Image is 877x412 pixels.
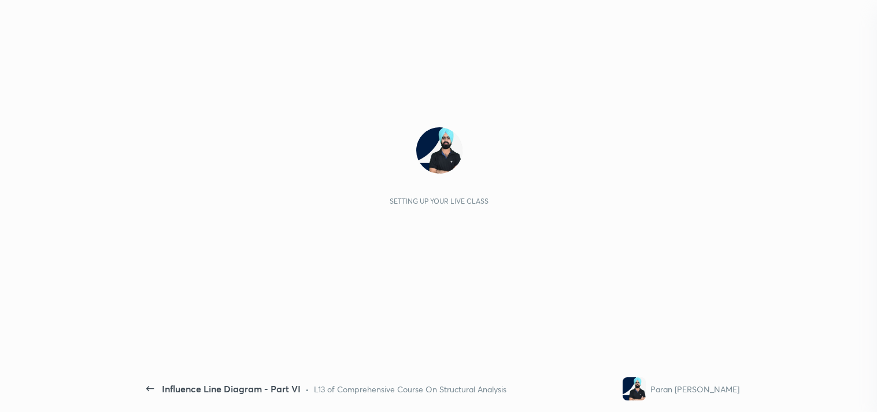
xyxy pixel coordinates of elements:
[623,377,646,400] img: bb0fa125db344831bf5d12566d8c4e6c.jpg
[650,383,739,395] div: Paran [PERSON_NAME]
[305,383,309,395] div: •
[416,127,462,174] img: bb0fa125db344831bf5d12566d8c4e6c.jpg
[390,197,489,205] div: Setting up your live class
[314,383,506,395] div: L13 of Comprehensive Course On Structural Analysis
[162,382,301,396] div: Influence Line Diagram - Part VI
